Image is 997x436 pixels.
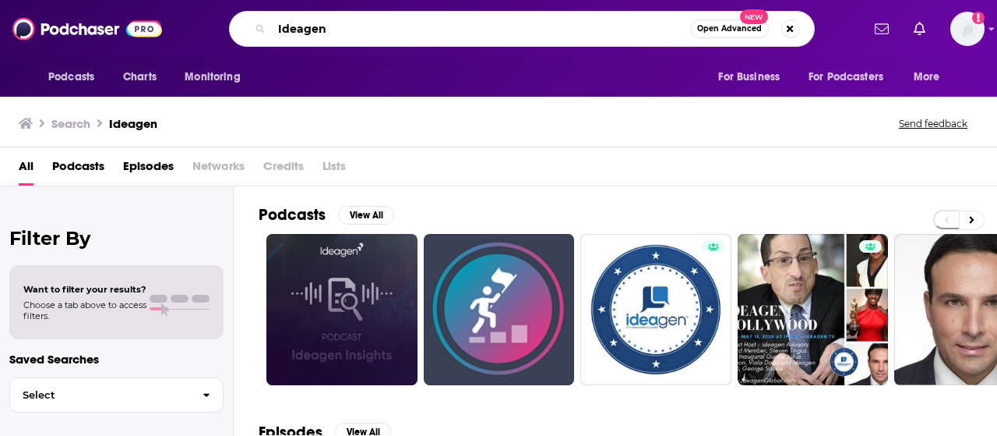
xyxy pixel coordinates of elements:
a: Show notifications dropdown [868,16,895,42]
span: For Business [718,66,780,88]
span: Lists [322,154,346,186]
span: Open Advanced [697,25,762,33]
button: Show profile menu [950,12,985,46]
button: open menu [798,62,906,92]
span: Credits [263,154,304,186]
button: Select [9,378,224,413]
h3: Search [51,116,90,131]
span: More [914,66,940,88]
a: All [19,154,33,186]
input: Search podcasts, credits, & more... [272,16,690,41]
button: open menu [903,62,960,92]
a: PodcastsView All [259,205,394,225]
button: open menu [707,62,799,92]
span: Podcasts [48,66,94,88]
img: Podchaser - Follow, Share and Rate Podcasts [12,14,162,44]
span: Logged in as vyoeupb [950,12,985,46]
a: Charts [113,62,166,92]
svg: Add a profile image [972,12,985,24]
a: Show notifications dropdown [907,16,932,42]
a: Episodes [123,154,174,186]
span: Charts [123,66,157,88]
span: New [740,9,768,24]
h2: Podcasts [259,205,326,225]
span: For Podcasters [809,66,883,88]
span: Choose a tab above to access filters. [23,300,146,321]
button: Open AdvancedNew [690,19,769,38]
img: User Profile [950,12,985,46]
button: View All [338,206,394,225]
p: Saved Searches [9,352,224,367]
span: Networks [192,154,245,186]
span: Monitoring [185,66,240,88]
span: Want to filter your results? [23,284,146,295]
button: Send feedback [894,117,972,130]
h3: Ideagen [109,116,157,131]
a: Podcasts [52,154,104,186]
span: Select [10,390,190,400]
button: open menu [174,62,260,92]
div: Search podcasts, credits, & more... [229,11,815,47]
h2: Filter By [9,227,224,250]
button: open menu [37,62,114,92]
